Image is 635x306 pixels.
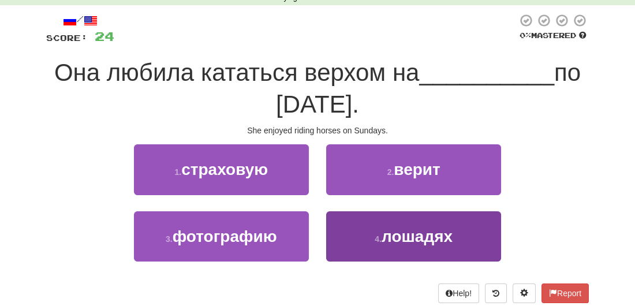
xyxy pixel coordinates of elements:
[438,283,479,303] button: Help!
[541,283,589,303] button: Report
[166,234,173,244] small: 3 .
[517,31,589,41] div: Mastered
[46,125,589,136] div: She enjoyed riding horses on Sundays.
[326,144,501,195] button: 2.верит
[46,13,114,28] div: /
[46,33,88,43] span: Score:
[134,144,309,195] button: 1.страховую
[382,227,453,245] span: лошадях
[276,59,581,118] span: по [DATE].
[387,167,394,177] small: 2 .
[134,211,309,262] button: 3.фотографию
[54,59,419,86] span: Она любила кататься верхом на
[175,167,182,177] small: 1 .
[520,31,531,40] span: 0 %
[485,283,507,303] button: Round history (alt+y)
[95,29,114,43] span: 24
[326,211,501,262] button: 4.лошадях
[419,59,554,86] span: __________
[375,234,382,244] small: 4 .
[173,227,277,245] span: фотографию
[181,161,268,178] span: страховую
[394,161,440,178] span: верит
